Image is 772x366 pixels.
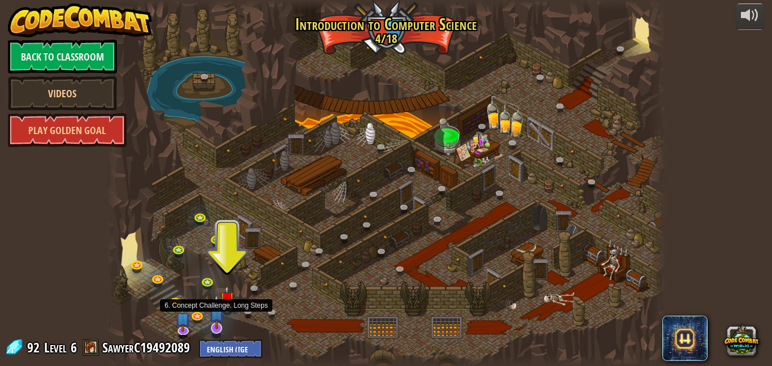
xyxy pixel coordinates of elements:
[220,286,233,308] img: level-banner-unstarted.png
[27,338,43,356] span: 92
[209,294,224,329] img: level-banner-unstarted-subscriber.png
[71,338,77,356] span: 6
[175,305,190,331] img: level-banner-unstarted-subscriber.png
[8,40,117,74] a: Back to Classroom
[8,76,117,110] a: Videos
[102,338,193,356] a: SawyerC19492089
[8,113,127,147] a: Play Golden Goal
[736,3,764,30] button: Adjust volume
[44,338,67,357] span: Level
[8,3,153,37] img: CodeCombat - Learn how to code by playing a game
